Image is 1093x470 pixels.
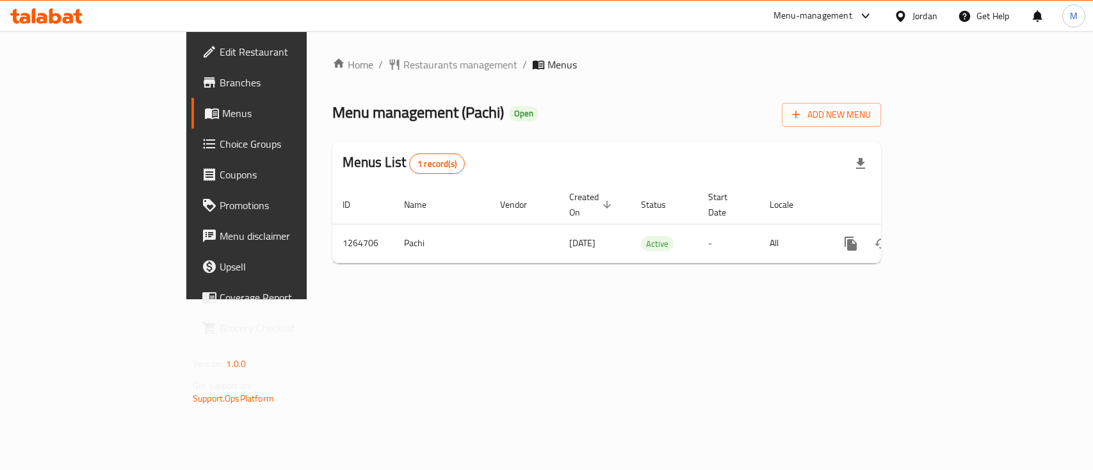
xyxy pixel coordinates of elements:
[332,98,504,127] span: Menu management ( Pachi )
[404,197,443,212] span: Name
[191,67,369,98] a: Branches
[193,356,224,372] span: Version:
[509,108,538,119] span: Open
[378,57,383,72] li: /
[759,224,825,263] td: All
[226,356,246,372] span: 1.0.0
[220,136,359,152] span: Choice Groups
[569,189,615,220] span: Created On
[191,282,369,313] a: Coverage Report
[191,221,369,251] a: Menu disclaimer
[193,377,252,394] span: Get support on:
[845,148,876,179] div: Export file
[866,228,897,259] button: Change Status
[773,8,852,24] div: Menu-management
[403,57,517,72] span: Restaurants management
[343,197,367,212] span: ID
[912,9,937,23] div: Jordan
[641,236,674,251] div: Active
[220,167,359,182] span: Coupons
[698,224,759,263] td: -
[191,313,369,343] a: Grocery Checklist
[191,159,369,190] a: Coupons
[500,197,544,212] span: Vendor
[836,228,866,259] button: more
[708,189,744,220] span: Start Date
[220,198,359,213] span: Promotions
[641,237,674,251] span: Active
[522,57,527,72] li: /
[782,103,881,127] button: Add New Menu
[410,158,464,170] span: 1 record(s)
[191,98,369,129] a: Menus
[193,390,274,407] a: Support.OpsPlatform
[343,153,465,174] h2: Menus List
[220,228,359,244] span: Menu disclaimer
[332,185,969,263] table: enhanced table
[409,153,465,174] div: Total records count
[222,106,359,121] span: Menus
[191,36,369,67] a: Edit Restaurant
[509,106,538,121] div: Open
[792,107,871,123] span: Add New Menu
[1070,9,1078,23] span: M
[641,197,683,212] span: Status
[220,75,359,90] span: Branches
[191,251,369,282] a: Upsell
[191,190,369,221] a: Promotions
[388,57,517,72] a: Restaurants management
[220,290,359,305] span: Coverage Report
[332,57,881,72] nav: breadcrumb
[569,235,595,251] span: [DATE]
[220,320,359,336] span: Grocery Checklist
[825,185,969,224] th: Actions
[547,57,577,72] span: Menus
[220,44,359,59] span: Edit Restaurant
[220,259,359,274] span: Upsell
[770,197,810,212] span: Locale
[191,129,369,159] a: Choice Groups
[394,224,490,263] td: Pachi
